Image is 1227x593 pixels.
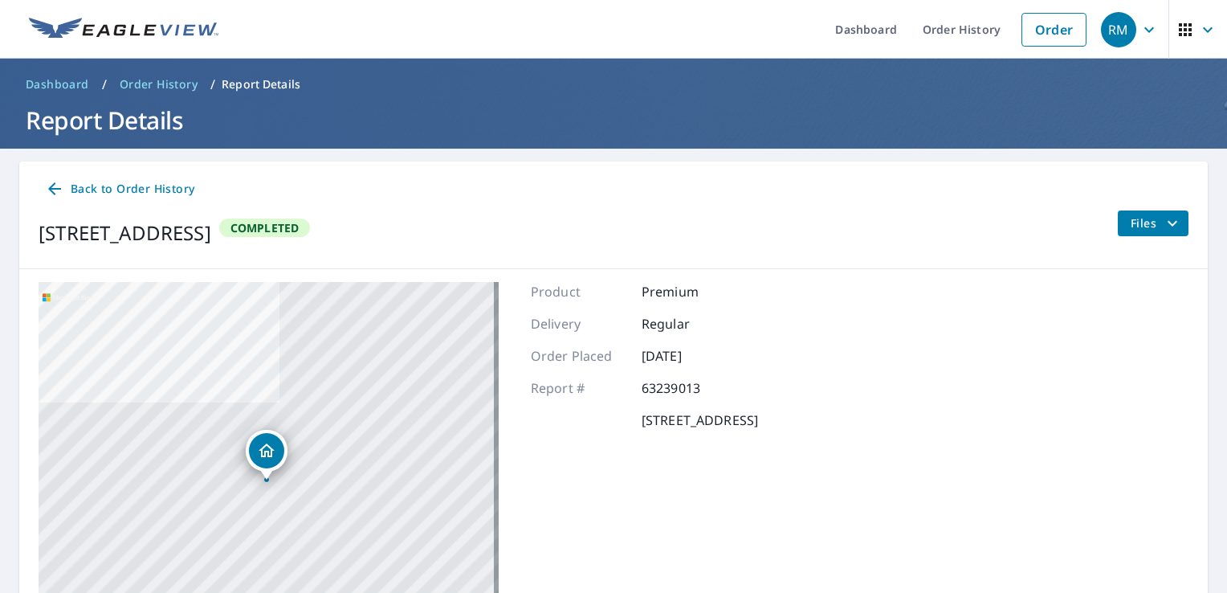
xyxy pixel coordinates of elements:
[19,72,96,97] a: Dashboard
[642,314,738,333] p: Regular
[531,378,627,398] p: Report #
[642,411,758,430] p: [STREET_ADDRESS]
[531,346,627,366] p: Order Placed
[45,179,194,199] span: Back to Order History
[26,76,89,92] span: Dashboard
[1117,211,1188,236] button: filesDropdownBtn-63239013
[19,72,1208,97] nav: breadcrumb
[642,346,738,366] p: [DATE]
[246,430,287,480] div: Dropped pin, building 1, Residential property, 2410 NE 44th Ct Lighthouse Point, FL 33064
[642,378,738,398] p: 63239013
[642,282,738,301] p: Premium
[221,220,309,235] span: Completed
[39,174,201,204] a: Back to Order History
[531,282,627,301] p: Product
[1101,12,1136,47] div: RM
[210,75,215,94] li: /
[113,72,204,97] a: Order History
[29,18,218,42] img: EV Logo
[1021,13,1086,47] a: Order
[222,76,300,92] p: Report Details
[531,314,627,333] p: Delivery
[19,104,1208,137] h1: Report Details
[120,76,198,92] span: Order History
[102,75,107,94] li: /
[39,219,211,247] div: [STREET_ADDRESS]
[1131,214,1182,233] span: Files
